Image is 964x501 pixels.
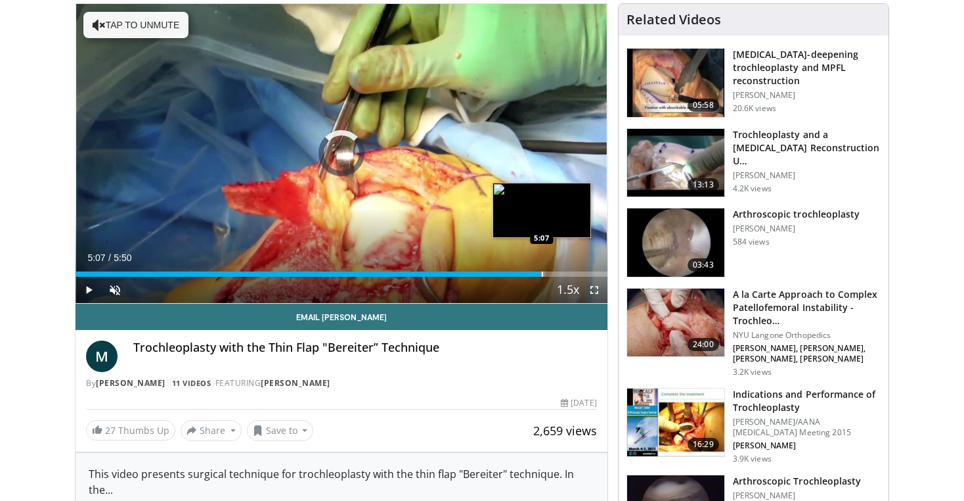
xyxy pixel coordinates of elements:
[76,277,102,303] button: Play
[105,424,116,437] span: 27
[733,417,881,438] p: [PERSON_NAME]/AANA [MEDICAL_DATA] Meeting 2015
[733,367,772,377] p: 3.2K views
[626,48,881,118] a: 05:58 [MEDICAL_DATA]-deepening trochleoplasty and MPFL reconstruction [PERSON_NAME] 20.6K views
[76,272,607,277] div: Progress Bar
[627,129,724,197] img: a5e982f3-ba03-4567-8932-7fe38be711ad.150x105_q85_crop-smart_upscale.jpg
[96,377,165,389] a: [PERSON_NAME]
[627,289,724,357] img: a90e2197-4edb-402e-9c66-3a2fbbd79a7e.jpg.150x105_q85_crop-smart_upscale.jpg
[627,389,724,457] img: fbf323a9-0d29-4b2e-9ea5-256b1c16c28b.150x105_q85_crop-smart_upscale.jpg
[167,377,215,389] a: 11 Videos
[86,420,175,441] a: 27 Thumbs Up
[114,252,131,263] span: 5:50
[733,208,860,221] h3: Arthroscopic trochleoplasty
[561,397,596,409] div: [DATE]
[83,12,188,38] button: Tap to unmute
[626,128,881,198] a: 13:13 Trochleoplasty and a [MEDICAL_DATA] Reconstruction U… [PERSON_NAME] 4.2K views
[733,330,881,341] p: NYU Langone Orthopedics
[733,475,862,488] h3: Arthroscopic Trochleoplasty
[76,304,607,330] a: Email [PERSON_NAME]
[533,423,597,439] span: 2,659 views
[87,252,105,263] span: 5:07
[261,377,330,389] a: [PERSON_NAME]
[733,103,776,114] p: 20.6K views
[733,237,770,247] p: 584 views
[688,99,719,112] span: 05:58
[688,438,719,451] span: 16:29
[733,490,862,501] p: [PERSON_NAME]
[493,183,591,238] img: image.jpeg
[76,4,607,304] video-js: Video Player
[733,48,881,87] h3: [MEDICAL_DATA]-deepening trochleoplasty and MPFL reconstruction
[733,183,772,194] p: 4.2K views
[555,277,581,303] button: Playback Rate
[181,420,242,441] button: Share
[626,208,881,277] a: 03:43 Arthroscopic trochleoplasty [PERSON_NAME] 584 views
[626,388,881,464] a: 16:29 Indications and Performance of Trochleoplasty [PERSON_NAME]/AANA [MEDICAL_DATA] Meeting 201...
[133,341,597,355] h4: Trochleoplasty with the Thin Flap "Bereiter” Technique
[627,49,724,117] img: XzOTlMlQSGUnbGTX4xMDoxOjB1O8AjAz_1.150x105_q85_crop-smart_upscale.jpg
[581,277,607,303] button: Fullscreen
[688,258,719,272] span: 03:43
[108,252,111,263] span: /
[86,377,597,389] div: By FEATURING
[733,343,881,364] p: [PERSON_NAME], [PERSON_NAME], [PERSON_NAME], [PERSON_NAME]
[733,90,881,101] p: [PERSON_NAME]
[733,128,881,168] h3: Trochleoplasty and a [MEDICAL_DATA] Reconstruction U…
[733,388,881,414] h3: Indications and Performance of Trochleoplasty
[247,420,314,441] button: Save to
[688,338,719,351] span: 24:00
[102,277,128,303] button: Unmute
[733,224,860,234] p: [PERSON_NAME]
[733,288,881,327] h3: A la Carte Approach to Complex Patellofemoral Instability - Trochleo…
[626,288,881,377] a: 24:00 A la Carte Approach to Complex Patellofemoral Instability - Trochleo… NYU Langone Orthopedi...
[626,12,721,28] h4: Related Videos
[688,178,719,191] span: 13:13
[86,341,118,372] a: M
[733,454,772,464] p: 3.9K views
[733,170,881,181] p: [PERSON_NAME]
[627,208,724,277] img: 6581762a-d73e-4f67-b68b-ed2d5125c0ce.150x105_q85_crop-smart_upscale.jpg
[733,441,881,451] p: [PERSON_NAME]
